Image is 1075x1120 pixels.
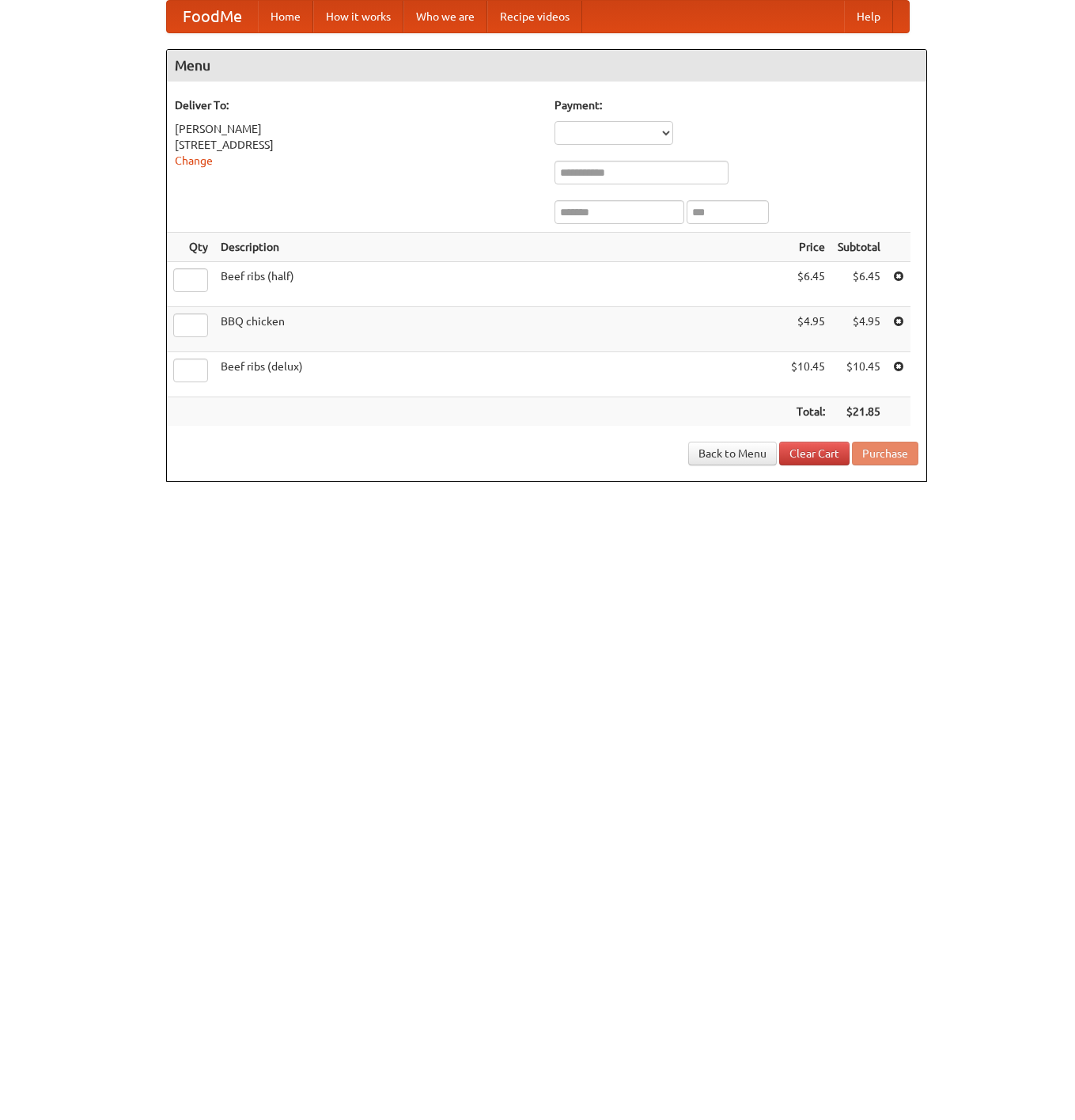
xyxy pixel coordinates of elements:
[258,1,313,32] a: Home
[167,233,214,262] th: Qty
[175,154,213,167] a: Change
[844,1,893,32] a: Help
[175,121,539,137] div: [PERSON_NAME]
[214,262,785,307] td: Beef ribs (half)
[688,442,777,465] a: Back to Menu
[831,233,887,262] th: Subtotal
[175,97,539,113] h5: Deliver To:
[852,442,918,465] button: Purchase
[831,307,887,352] td: $4.95
[487,1,582,32] a: Recipe videos
[785,233,831,262] th: Price
[779,442,850,465] a: Clear Cart
[831,397,887,427] th: $21.85
[214,352,785,397] td: Beef ribs (delux)
[403,1,487,32] a: Who we are
[831,352,887,397] td: $10.45
[785,262,831,307] td: $6.45
[175,137,539,153] div: [STREET_ADDRESS]
[167,50,926,82] h4: Menu
[831,262,887,307] td: $6.45
[167,1,258,32] a: FoodMe
[214,307,785,352] td: BBQ chicken
[555,97,918,113] h5: Payment:
[313,1,403,32] a: How it works
[214,233,785,262] th: Description
[785,352,831,397] td: $10.45
[785,397,831,427] th: Total:
[785,307,831,352] td: $4.95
